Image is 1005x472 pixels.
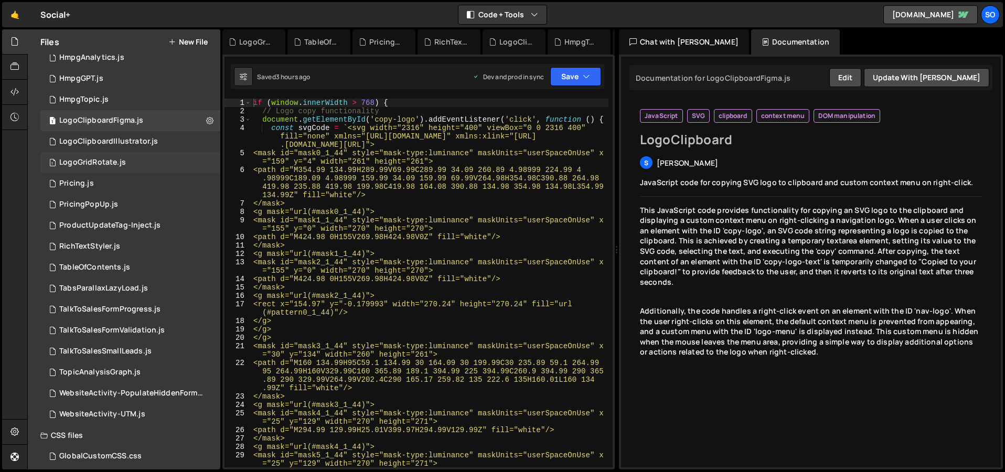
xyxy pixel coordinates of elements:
[239,37,273,47] div: LogoGridRotate.js
[224,166,251,199] div: 6
[564,37,598,47] div: HmpgTopic.js
[40,341,220,362] div: 15116/40948.js
[59,242,120,251] div: RichTextStyler.js
[719,112,747,120] span: clipboard
[59,158,126,167] div: LogoGridRotate.js
[829,68,861,87] button: Edit
[640,177,973,187] span: JavaScript code for copying SVG logo to clipboard and custom context menu on right-click.
[59,326,165,335] div: TalkToSalesFormValidation.js
[40,362,220,383] div: 15116/41400.js
[40,404,220,425] div: 15116/40185.js
[59,53,124,62] div: HmpgAnalytics.js
[276,72,311,81] div: 3 hours ago
[40,383,224,404] div: 15116/40674.js
[434,37,468,47] div: RichTextStyler.js
[59,263,130,272] div: TableOfContents.js
[40,131,220,152] div: 15116/42838.js
[224,241,251,250] div: 11
[640,131,982,148] h2: LogoClipboard
[224,392,251,401] div: 23
[59,452,142,461] div: GlobalCustomCSS.css
[224,149,251,166] div: 5
[59,95,109,104] div: HmpgTopic.js
[28,425,220,446] div: CSS files
[224,216,251,233] div: 9
[40,173,220,194] div: 15116/40643.js
[40,446,220,467] div: 15116/40351.css
[49,159,56,168] span: 1
[224,342,251,359] div: 21
[645,112,678,120] span: JavaScript
[657,158,718,168] span: [PERSON_NAME]
[751,29,840,55] div: Documentation
[59,221,161,230] div: ProductUpdateTag-Inject.js
[59,305,161,314] div: TalkToSalesFormProgress.js
[761,112,805,120] span: context menu
[883,5,978,24] a: [DOMAIN_NAME]
[224,443,251,451] div: 28
[224,124,251,149] div: 4
[499,37,533,47] div: LogoClipboardIllustrator.js
[40,47,220,68] div: 15116/40702.js
[40,236,220,257] div: 15116/45334.js
[59,116,143,125] div: LogoClipboardFigma.js
[692,112,705,120] span: SVG
[40,278,220,299] div: 15116/39536.js
[224,334,251,342] div: 20
[49,117,56,126] span: 1
[40,152,220,173] div: 15116/46100.js
[224,275,251,283] div: 14
[59,284,148,293] div: TabsParallaxLazyLoad.js
[224,250,251,258] div: 12
[40,257,220,278] div: 15116/45787.js
[369,37,403,47] div: PricingPopUp.js
[224,283,251,292] div: 15
[59,137,158,146] div: LogoClipboardIllustrator.js
[224,292,251,300] div: 16
[59,347,152,356] div: TalkToSalesSmallLeads.js
[304,37,338,47] div: TableOfContents.js
[40,194,220,215] div: 15116/45407.js
[59,200,118,209] div: PricingPopUp.js
[59,410,145,419] div: WebsiteActivity-UTM.js
[59,368,141,377] div: TopicAnalysisGraph.js
[458,5,547,24] button: Code + Tools
[864,68,989,87] button: Update with [PERSON_NAME]
[224,359,251,392] div: 22
[473,72,544,81] div: Dev and prod in sync
[818,112,875,120] span: DOM manipulation
[633,73,790,83] div: Documentation for LogoClipboardFigma.js
[640,205,982,287] p: This JavaScript code provides functionality for copying an SVG logo to the clipboard and displayi...
[644,158,648,167] span: S
[40,36,59,48] h2: Files
[981,5,1000,24] a: So
[40,110,220,131] div: 15116/40336.js
[224,107,251,115] div: 2
[59,74,103,83] div: HmpgGPT.js
[224,199,251,208] div: 7
[168,38,208,46] button: New File
[40,320,220,341] div: 15116/40952.js
[224,99,251,107] div: 1
[224,401,251,409] div: 24
[224,115,251,124] div: 3
[224,300,251,317] div: 17
[59,389,204,398] div: WebsiteActivity-PopulateHiddenForms.js
[224,426,251,434] div: 26
[619,29,749,55] div: Chat with [PERSON_NAME]
[224,451,251,468] div: 29
[224,434,251,443] div: 27
[40,215,220,236] div: 15116/40695.js
[224,409,251,426] div: 25
[40,89,220,110] div: 15116/41820.js
[224,317,251,325] div: 18
[224,325,251,334] div: 19
[59,179,94,188] div: Pricing.js
[550,67,601,86] button: Save
[640,306,982,357] p: Additionally, the code handles a right-click event on an element with the ID 'nav-logo'. When the...
[257,72,311,81] div: Saved
[40,299,220,320] div: 15116/41316.js
[224,258,251,275] div: 13
[224,233,251,241] div: 10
